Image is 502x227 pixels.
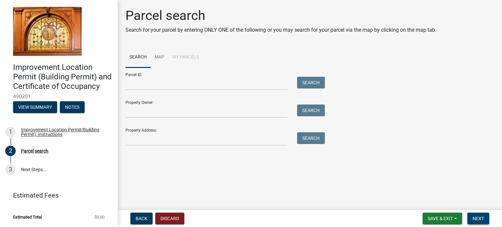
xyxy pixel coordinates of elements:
[5,146,16,156] div: 2
[130,213,153,224] button: Back
[13,105,57,110] wm-modal-confirm: Summary
[5,127,16,137] div: 1
[136,216,147,221] span: Back
[13,93,105,100] span: 490201
[13,7,82,56] img: Jasper County, Indiana
[60,101,85,113] button: Notes
[13,63,112,91] h4: Improvement Location Permit (Building Permit) and Certificate of Occupancy
[94,215,105,219] span: $0.00
[297,105,325,116] button: Search
[125,47,151,68] a: Search
[21,149,48,153] div: Parcel search
[5,164,16,175] div: 3
[297,77,325,89] button: Search
[297,132,325,144] button: Search
[473,216,484,221] span: Next
[467,213,489,224] button: Next
[428,216,453,221] span: Save & Exit
[60,105,85,110] wm-modal-confirm: Notes
[125,8,436,24] h1: Parcel search
[13,101,57,113] button: View Summary
[125,26,436,34] p: Search for your parcel by entering ONLY ONE of the following or you may search for your parcel vi...
[155,213,184,224] button: Discard
[21,127,107,137] div: Improvement Location Permit(Building Permit): Instructions
[423,213,462,224] button: Save & Exit
[5,189,107,202] a: Estimated Fees
[151,47,168,68] a: Map
[13,215,42,219] span: Estimated Total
